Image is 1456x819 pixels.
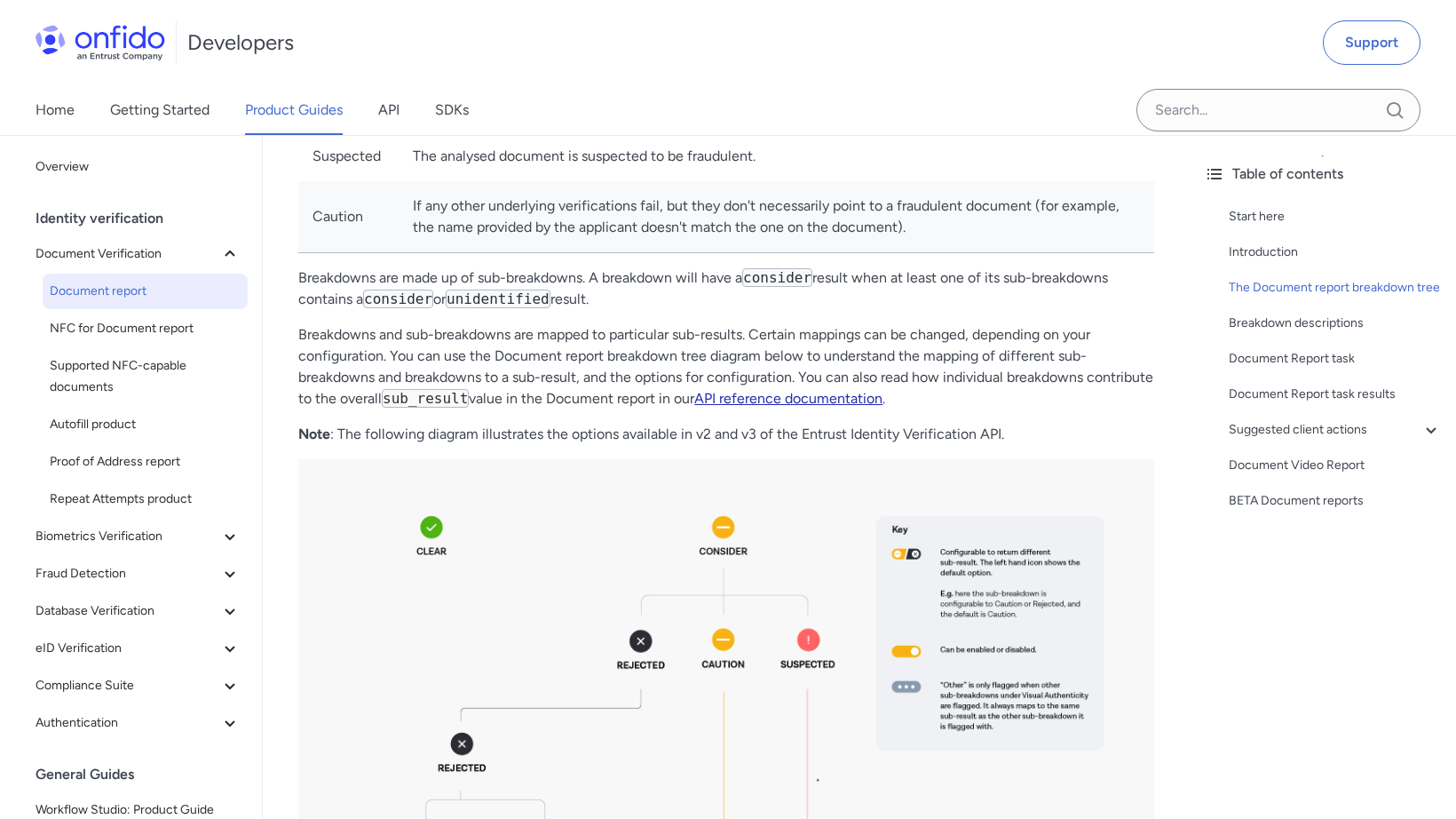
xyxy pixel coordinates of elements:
a: Document Report task [1229,348,1442,370]
span: Fraud Detection [36,563,219,584]
input: Onfido search input field [1136,89,1420,131]
button: Fraud Detection [28,556,248,592]
span: eID Verification [36,638,219,659]
a: Breakdown descriptions [1229,313,1442,334]
h1: Developers [187,28,294,57]
a: BETA Document reports [1229,490,1442,512]
td: If any other underlying verifications fail, but they don't necessarily point to a fraudulent docu... [399,181,1154,253]
a: The Document report breakdown tree [1229,277,1442,298]
a: Repeat Attempts product [43,481,248,517]
td: Suspected [298,131,399,181]
div: General Guides [36,757,255,792]
span: Document report [50,281,241,302]
code: sub_result [382,389,469,408]
a: Autofill product [43,407,248,442]
code: unidentified [446,290,550,308]
a: Suggested client actions [1229,419,1442,441]
p: : The following diagram illustrates the options available in v2 and v3 of the Entrust Identity Ve... [298,424,1154,445]
button: Document Verification [28,236,248,272]
a: Proof of Address report [43,444,248,480]
a: Document Report task results [1229,384,1442,405]
a: Overview [28,149,248,185]
span: Autofill product [50,414,241,435]
td: The analysed document is suspected to be fraudulent. [399,131,1154,181]
a: NFC for Document report [43,311,248,346]
span: Compliance Suite [36,675,219,696]
strong: Note [298,425,330,442]
span: Repeat Attempts product [50,489,241,510]
a: API [378,85,400,135]
span: NFC for Document report [50,318,241,339]
span: Overview [36,156,241,178]
p: Breakdowns are made up of sub-breakdowns. A breakdown will have a result when at least one of its... [298,267,1154,310]
a: Introduction [1229,242,1442,263]
a: Home [36,85,75,135]
a: Document report [43,274,248,309]
a: SDKs [435,85,469,135]
a: API reference documentation [694,390,882,407]
p: Breakdowns and sub-breakdowns are mapped to particular sub-results. Certain mappings can be chang... [298,324,1154,409]
div: Identity verification [36,201,255,236]
a: Supported NFC-capable documents [43,348,248,405]
a: Getting Started [110,85,210,135]
span: Database Verification [36,600,219,622]
a: Start here [1229,206,1442,227]
button: Authentication [28,705,248,741]
span: Document Verification [36,243,219,265]
code: consider [363,290,433,308]
a: Support [1323,20,1420,65]
code: consider [742,268,812,287]
span: Supported NFC-capable documents [50,355,241,398]
button: Biometrics Verification [28,519,248,554]
a: Document Video Report [1229,455,1442,476]
span: Authentication [36,712,219,734]
div: Table of contents [1204,163,1442,185]
button: Database Verification [28,593,248,629]
span: Proof of Address report [50,451,241,473]
span: Biometrics Verification [36,526,219,547]
button: Compliance Suite [28,668,248,704]
button: eID Verification [28,631,248,666]
td: Caution [298,181,399,253]
a: Product Guides [245,85,343,135]
img: Onfido Logo [36,25,165,60]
